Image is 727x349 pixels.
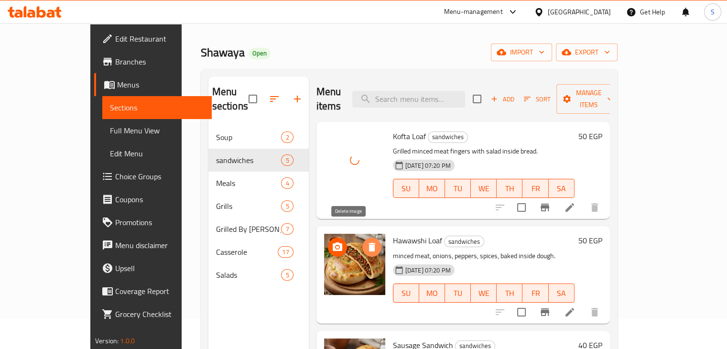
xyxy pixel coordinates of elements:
span: Grilled By [PERSON_NAME] [216,223,282,235]
span: Choice Groups [115,171,204,182]
button: TH [497,179,522,198]
span: MO [423,286,441,300]
span: [DATE] 07:20 PM [401,161,455,170]
span: Menus [361,12,383,24]
span: Menus [117,79,204,90]
a: Promotions [94,211,212,234]
span: S [711,7,715,17]
div: items [278,246,293,258]
button: export [556,44,618,61]
div: sandwiches [444,236,484,247]
span: SU [397,182,415,196]
span: WE [475,286,493,300]
a: Upsell [94,257,212,280]
div: Salads5 [208,263,309,286]
span: Shawaya [201,42,245,63]
button: SU [393,284,419,303]
span: Menu disclaimer [115,240,204,251]
a: Restaurants management [242,12,339,24]
button: MO [419,284,445,303]
span: sandwiches [445,236,484,247]
div: Meals4 [208,172,309,195]
a: Home [201,12,231,24]
span: Promotions [115,217,204,228]
button: FR [522,284,548,303]
div: Casserole17 [208,240,309,263]
a: Menus [350,12,383,24]
span: Hawawshi Loaf [393,233,442,248]
a: Full Menu View [102,119,212,142]
div: Grills [216,200,282,212]
span: TU [449,182,467,196]
span: import [499,46,544,58]
span: 5 [282,156,293,165]
span: 4 [282,179,293,188]
a: Grocery Checklist [94,303,212,326]
span: sandwiches [428,131,467,142]
input: search [352,91,465,108]
div: items [281,223,293,235]
div: items [281,177,293,189]
button: delete [583,196,606,219]
span: Select section [467,89,487,109]
span: Select all sections [243,89,263,109]
span: SA [553,182,571,196]
span: Full Menu View [110,125,204,136]
li: / [235,12,239,24]
li: / [343,12,346,24]
div: Grills5 [208,195,309,218]
nav: Menu sections [208,122,309,290]
div: sandwiches5 [208,149,309,172]
li: / [387,12,391,24]
button: MO [419,179,445,198]
a: Coverage Report [94,280,212,303]
h6: 50 EGP [578,130,602,143]
button: TU [445,284,471,303]
span: MO [423,182,441,196]
a: Choice Groups [94,165,212,188]
span: Select to update [511,197,532,218]
span: TH [500,182,519,196]
span: 1.0.0 [120,335,135,347]
button: SU [393,179,419,198]
span: SU [397,286,415,300]
button: Add section [286,87,309,110]
span: sandwiches [216,154,282,166]
span: TH [500,286,519,300]
h6: 50 EGP [578,234,602,247]
button: import [491,44,552,61]
img: Hawawshi Loaf [324,234,385,295]
span: export [564,46,610,58]
span: WE [475,182,493,196]
span: 5 [282,202,293,211]
p: Grilled minced meat fingers with salad inside bread. [393,145,575,157]
span: 2 [282,133,293,142]
a: Edit Restaurant [94,27,212,50]
span: Sort sections [263,87,286,110]
div: sandwiches [428,131,468,143]
a: Coupons [94,188,212,211]
span: Soup [216,131,282,143]
button: FR [522,179,548,198]
div: [GEOGRAPHIC_DATA] [548,7,611,17]
span: Upsell [115,262,204,274]
div: items [281,131,293,143]
button: Branch-specific-item [533,301,556,324]
a: Menus [94,73,212,96]
span: Kofta Loaf [393,129,426,143]
span: Sections [110,102,204,113]
span: Branches [115,56,204,67]
span: Open [249,49,271,57]
span: Select to update [511,302,532,322]
div: items [281,200,293,212]
span: Salads [216,269,282,281]
span: FR [526,182,544,196]
a: Menu disclaimer [94,234,212,257]
div: Grilled By [PERSON_NAME]7 [208,218,309,240]
button: Sort [521,92,553,107]
span: Casserole [216,246,278,258]
span: Manage items [564,87,613,111]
